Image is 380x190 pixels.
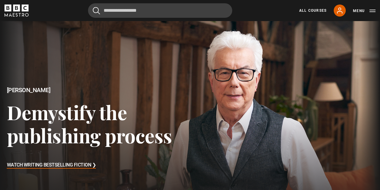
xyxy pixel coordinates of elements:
[299,8,327,13] a: All Courses
[88,3,232,18] input: Search
[93,7,100,14] button: Submit the search query
[7,161,96,170] h3: Watch Writing Bestselling Fiction ❯
[7,87,190,94] h2: [PERSON_NAME]
[7,101,190,147] h3: Demystify the publishing process
[5,5,29,17] svg: BBC Maestro
[353,8,375,14] button: Toggle navigation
